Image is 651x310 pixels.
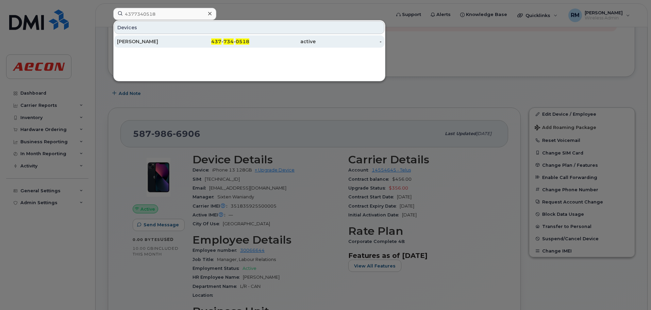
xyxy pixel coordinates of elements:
[223,38,234,45] span: 734
[236,38,249,45] span: 0518
[183,38,250,45] div: - -
[316,38,382,45] div: -
[117,38,183,45] div: [PERSON_NAME]
[211,38,221,45] span: 437
[249,38,316,45] div: active
[114,35,384,48] a: [PERSON_NAME]437-734-0518active-
[113,8,216,20] input: Find something...
[114,21,384,34] div: Devices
